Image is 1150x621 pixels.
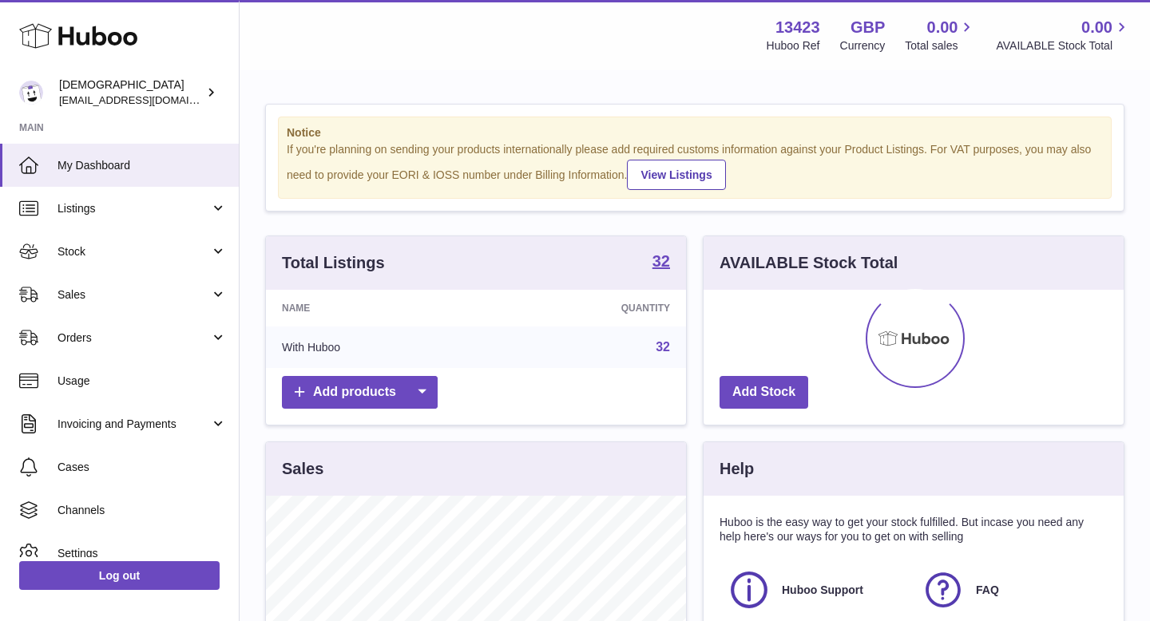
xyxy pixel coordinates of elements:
a: Add Stock [720,376,808,409]
th: Quantity [487,290,686,326]
span: FAQ [976,583,999,598]
span: Invoicing and Payments [57,417,210,432]
a: FAQ [922,568,1100,611]
span: My Dashboard [57,158,227,173]
a: Log out [19,561,220,590]
h3: Sales [282,458,323,480]
strong: 13423 [775,17,820,38]
a: View Listings [627,160,725,190]
div: Huboo Ref [767,38,820,53]
a: Add products [282,376,438,409]
h3: Help [720,458,754,480]
span: Cases [57,460,227,475]
a: 32 [652,253,670,272]
p: Huboo is the easy way to get your stock fulfilled. But incase you need any help here's our ways f... [720,515,1108,545]
strong: GBP [851,17,885,38]
a: 0.00 Total sales [905,17,976,53]
span: 0.00 [1081,17,1112,38]
a: 0.00 AVAILABLE Stock Total [996,17,1131,53]
span: Settings [57,546,227,561]
div: If you're planning on sending your products internationally please add required customs informati... [287,142,1103,190]
span: Total sales [905,38,976,53]
span: Orders [57,330,210,346]
strong: Notice [287,125,1103,140]
span: [EMAIL_ADDRESS][DOMAIN_NAME] [59,93,235,106]
span: Listings [57,201,210,216]
span: Huboo Support [782,583,863,598]
h3: AVAILABLE Stock Total [720,252,898,274]
span: AVAILABLE Stock Total [996,38,1131,53]
th: Name [266,290,487,326]
img: olgazyuz@outlook.com [19,81,43,105]
span: Stock [57,244,210,259]
h3: Total Listings [282,252,385,274]
div: [DEMOGRAPHIC_DATA] [59,77,203,108]
span: Sales [57,287,210,303]
span: Channels [57,503,227,518]
td: With Huboo [266,326,487,368]
a: 32 [656,340,670,354]
span: 0.00 [927,17,958,38]
div: Currency [840,38,886,53]
span: Usage [57,374,227,389]
a: Huboo Support [728,568,906,611]
strong: 32 [652,253,670,269]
